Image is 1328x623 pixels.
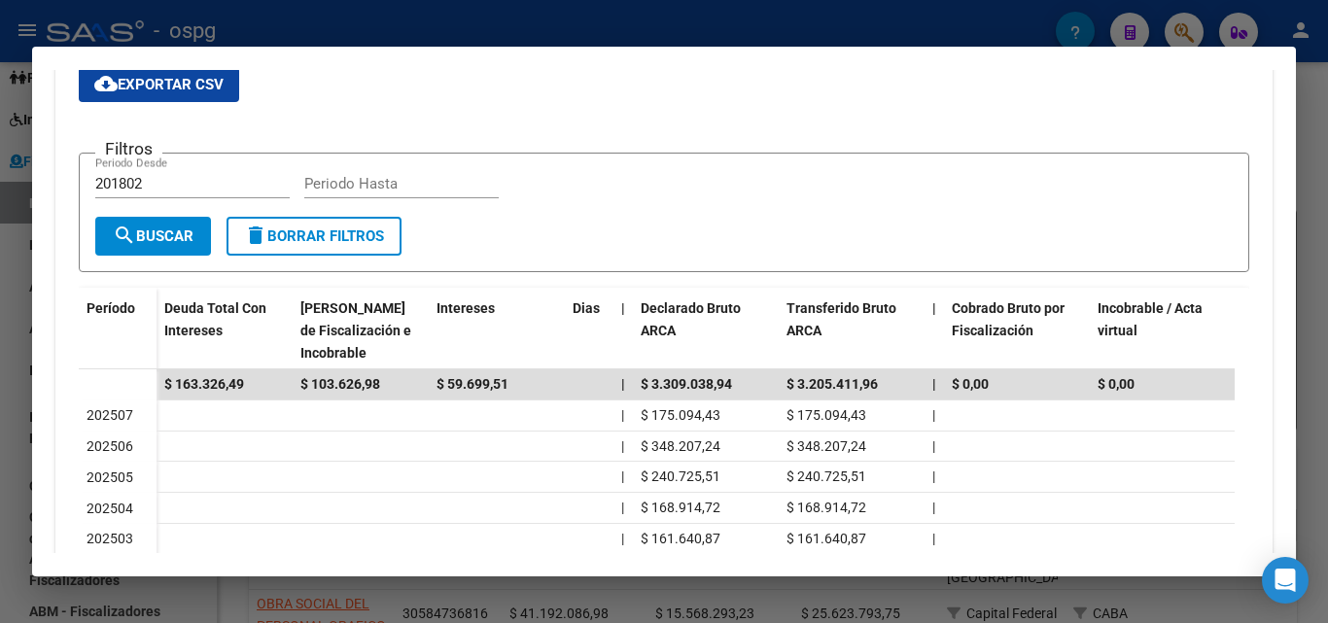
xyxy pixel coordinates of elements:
datatable-header-cell: Cobrado Bruto por Fiscalización [944,288,1090,373]
span: $ 168.914,72 [786,500,866,515]
div: Open Intercom Messenger [1262,557,1309,604]
span: | [932,376,936,392]
datatable-header-cell: Incobrable / Acta virtual [1090,288,1236,373]
span: Período [87,300,135,316]
span: | [621,468,624,484]
span: $ 168.914,72 [641,500,720,515]
span: | [932,531,935,546]
span: Borrar Filtros [244,227,384,245]
h3: Filtros [95,138,162,159]
span: Transferido Bruto ARCA [786,300,896,338]
span: Dias [573,300,600,316]
button: Borrar Filtros [227,217,402,256]
span: | [621,531,624,546]
span: | [932,407,935,423]
datatable-header-cell: Período [79,288,157,369]
span: $ 3.205.411,96 [786,376,878,392]
span: $ 240.725,51 [786,468,866,484]
span: Declarado Bruto ARCA [641,300,741,338]
mat-icon: search [113,224,136,247]
datatable-header-cell: Transferido Bruto ARCA [779,288,925,373]
mat-icon: cloud_download [94,72,118,95]
span: $ 0,00 [1098,376,1135,392]
datatable-header-cell: | [613,288,633,373]
span: Buscar [113,227,193,245]
button: Exportar CSV [79,67,239,102]
span: 202507 [87,407,133,423]
span: $ 161.640,87 [786,531,866,546]
span: | [621,407,624,423]
span: $ 348.207,24 [641,438,720,454]
span: | [621,376,625,392]
datatable-header-cell: Dias [565,288,613,373]
span: $ 240.725,51 [641,468,720,484]
span: Exportar CSV [94,76,224,93]
span: 202503 [87,531,133,546]
span: | [932,500,935,515]
span: $ 161.640,87 [641,531,720,546]
datatable-header-cell: Declarado Bruto ARCA [633,288,779,373]
span: | [932,468,935,484]
datatable-header-cell: Deuda Total Con Intereses [157,288,293,373]
datatable-header-cell: Intereses [429,288,565,373]
span: $ 103.626,98 [300,376,380,392]
span: $ 348.207,24 [786,438,866,454]
span: $ 175.094,43 [786,407,866,423]
mat-icon: delete [244,224,267,247]
span: | [621,500,624,515]
datatable-header-cell: Deuda Bruta Neto de Fiscalización e Incobrable [293,288,429,373]
span: $ 59.699,51 [437,376,508,392]
span: $ 0,00 [952,376,989,392]
span: 202504 [87,501,133,516]
span: $ 3.309.038,94 [641,376,732,392]
span: Incobrable / Acta virtual [1098,300,1203,338]
span: 202505 [87,469,133,485]
span: Deuda Total Con Intereses [164,300,266,338]
span: Intereses [437,300,495,316]
span: Cobrado Bruto por Fiscalización [952,300,1065,338]
span: | [932,438,935,454]
button: Buscar [95,217,211,256]
span: [PERSON_NAME] de Fiscalización e Incobrable [300,300,411,361]
datatable-header-cell: | [925,288,944,373]
span: | [932,300,936,316]
span: | [621,300,625,316]
span: $ 175.094,43 [641,407,720,423]
span: | [621,438,624,454]
span: 202506 [87,438,133,454]
span: $ 163.326,49 [164,376,244,392]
